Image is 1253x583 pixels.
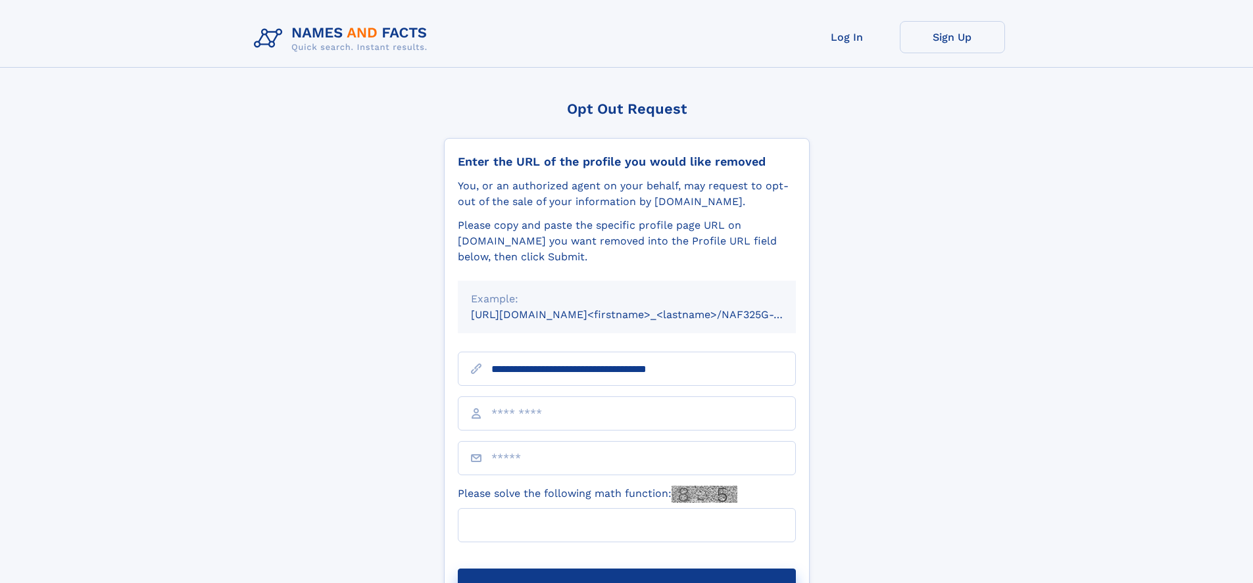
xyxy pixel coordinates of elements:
div: Opt Out Request [444,101,810,117]
label: Please solve the following math function: [458,486,737,503]
div: Example: [471,291,783,307]
small: [URL][DOMAIN_NAME]<firstname>_<lastname>/NAF325G-xxxxxxxx [471,308,821,321]
div: Enter the URL of the profile you would like removed [458,154,796,169]
div: You, or an authorized agent on your behalf, may request to opt-out of the sale of your informatio... [458,178,796,210]
div: Please copy and paste the specific profile page URL on [DOMAIN_NAME] you want removed into the Pr... [458,218,796,265]
a: Sign Up [900,21,1005,53]
a: Log In [795,21,900,53]
img: Logo Names and Facts [249,21,438,57]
